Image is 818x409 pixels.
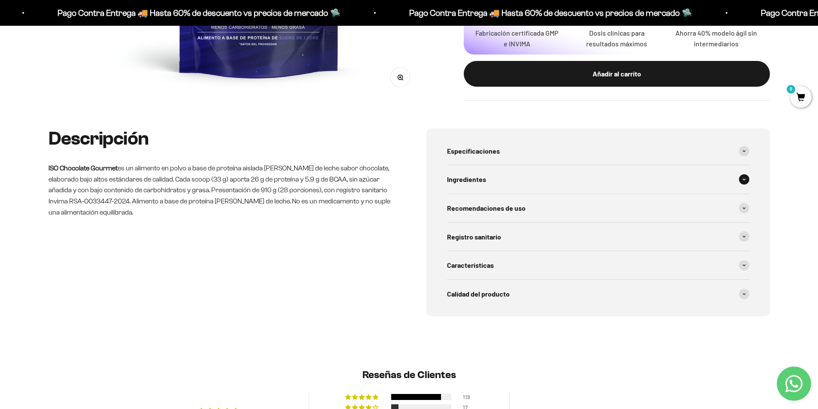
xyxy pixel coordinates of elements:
[463,394,473,400] div: 119
[464,61,770,87] button: Añadir al carrito
[574,27,660,49] p: Dosis clínicas para resultados máximos
[58,6,341,20] p: Pago Contra Entrega 🚚 Hasta 60% de descuento vs precios de mercado 🛸
[447,260,494,271] span: Características
[447,223,749,251] summary: Registro sanitario
[447,251,749,279] summary: Características
[447,288,510,300] span: Calidad del producto
[158,368,660,382] h2: Reseñas de Clientes
[447,194,749,222] summary: Recomendaciones de uso
[790,93,812,103] a: 0
[481,68,753,79] div: Añadir al carrito
[447,174,486,185] span: Ingredientes
[345,394,380,400] div: 83% (119) reviews with 5 star rating
[49,128,392,149] h2: Descripción
[409,6,692,20] p: Pago Contra Entrega 🚚 Hasta 60% de descuento vs precios de mercado 🛸
[447,165,749,194] summary: Ingredientes
[447,145,500,157] span: Especificaciones
[447,137,749,165] summary: Especificaciones
[49,164,118,172] strong: ISO Chocolate Gourmet
[474,27,560,49] p: Fabricación certificada GMP e INVIMA
[49,163,392,218] p: es un alimento en polvo a base de proteína aislada [PERSON_NAME] de leche sabor chocolate, elabor...
[673,27,759,49] p: Ahorra 40% modelo ágil sin intermediarios
[447,280,749,308] summary: Calidad del producto
[786,84,796,94] mark: 0
[447,231,501,242] span: Registro sanitario
[447,203,526,214] span: Recomendaciones de uso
